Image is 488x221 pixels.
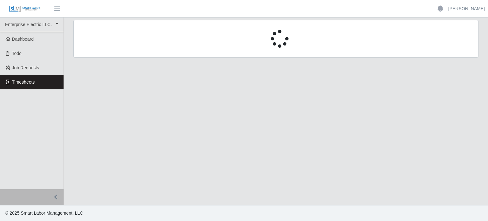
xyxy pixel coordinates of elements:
a: [PERSON_NAME] [448,5,485,12]
span: Job Requests [12,65,39,70]
span: © 2025 Smart Labor Management, LLC [5,211,83,216]
span: Todo [12,51,22,56]
span: Timesheets [12,79,35,85]
img: SLM Logo [9,5,41,12]
span: Dashboard [12,37,34,42]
